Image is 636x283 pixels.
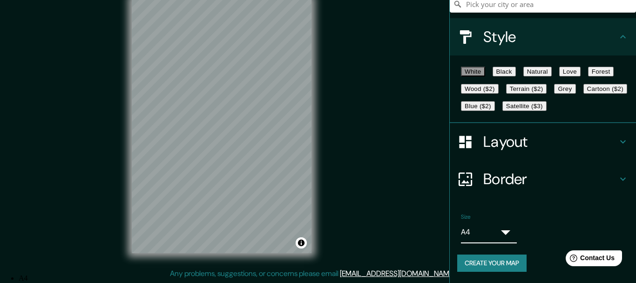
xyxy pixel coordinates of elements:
[19,274,629,283] li: A4
[588,67,614,76] button: Forest
[483,28,617,46] h4: Style
[523,67,552,76] button: Natural
[583,84,627,94] button: Cartoon ($2)
[170,268,456,279] p: Any problems, suggestions, or concerns please email .
[553,247,626,273] iframe: Help widget launcher
[340,269,455,278] a: [EMAIL_ADDRESS][DOMAIN_NAME]
[559,67,581,76] button: Love
[506,84,547,94] button: Terrain ($2)
[461,101,495,111] button: Blue ($2)
[461,67,485,76] button: White
[554,84,575,94] button: Grey
[502,101,547,111] button: Satellite ($3)
[483,132,617,151] h4: Layout
[461,225,494,240] div: A4
[296,237,307,248] button: Toggle attribution
[461,213,471,221] label: Size
[493,67,516,76] button: Black
[457,255,527,272] button: Create your map
[461,84,499,94] button: Wood ($2)
[483,170,617,188] h4: Border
